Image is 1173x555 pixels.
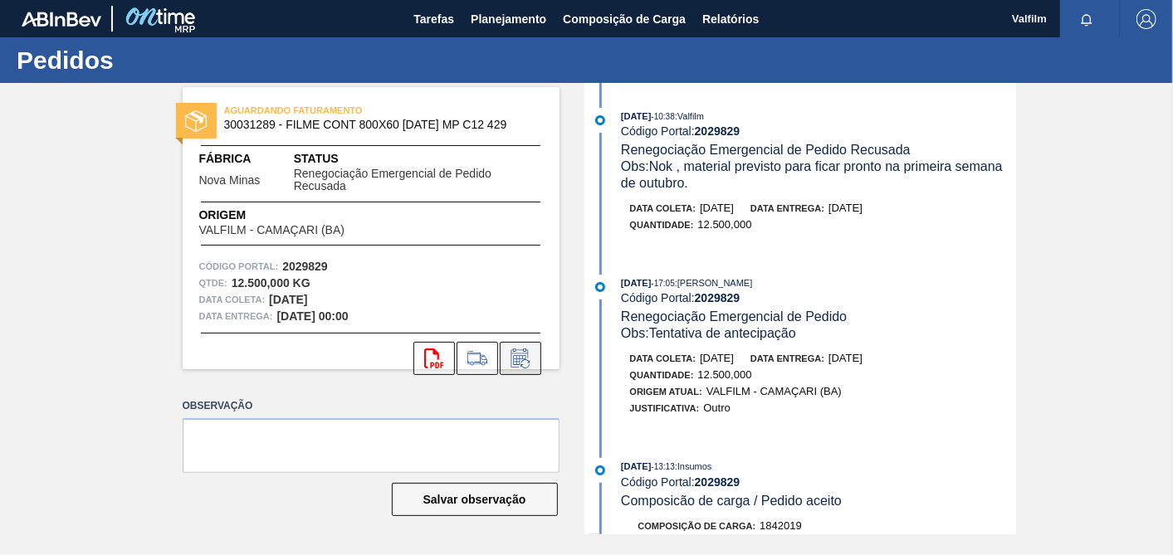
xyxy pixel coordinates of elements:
span: [DATE] [828,352,863,364]
span: Obs: Nok , material previsto para ficar pronto na primeira semana de outubro. [621,159,1006,190]
span: [DATE] [621,111,651,121]
span: Data coleta: [199,291,266,308]
span: 1842019 [760,519,802,532]
span: Composicão de carga / Pedido aceito [621,494,842,508]
div: Código Portal: [621,475,1015,489]
span: VALFILM - CAMAÇARI (BA) [706,385,842,397]
h1: Pedidos [17,51,311,70]
span: 30031289 - FILME CONT 800X60 BC 473 MP C12 429 [224,119,525,131]
span: Relatórios [702,9,759,29]
span: Data coleta: [630,203,696,213]
strong: [DATE] 00:00 [277,309,349,323]
img: status [185,110,207,132]
span: Nova Minas [199,174,261,187]
span: VALFILM - CAMAÇARI (BA) [199,224,345,236]
span: Renegociação Emergencial de Pedido Recusada [621,143,911,157]
strong: 2029829 [695,475,740,489]
img: Logout [1136,9,1156,29]
label: Observação [183,394,560,418]
span: Data entrega: [750,203,824,213]
span: Renegociação Emergencial de Pedido Recusada [294,168,543,193]
span: Outro [703,402,731,414]
span: Composição de Carga [563,9,686,29]
span: Obs: Tentativa de antecipação [621,326,796,340]
span: [DATE] [700,202,734,214]
span: Planejamento [471,9,546,29]
span: [DATE] [621,278,651,288]
span: Qtde : [199,275,227,291]
img: atual [595,465,605,475]
span: Fábrica [199,150,294,168]
span: 12.500,000 [698,368,752,381]
span: Tarefas [413,9,454,29]
div: Informar alteração no pedido [500,342,541,375]
span: Quantidade : [630,220,694,230]
strong: [DATE] [269,293,307,306]
span: : [PERSON_NAME] [675,278,753,288]
div: Código Portal: [621,291,1015,304]
span: Justificativa: [630,403,700,413]
img: atual [595,115,605,125]
span: Renegociação Emergencial de Pedido [621,309,847,324]
span: 12.500,000 [698,218,752,231]
span: [DATE] [621,461,651,471]
strong: 2029829 [282,260,328,273]
span: AGUARDANDO FATURAMENTO [224,102,457,119]
span: Quantidade : [630,370,694,380]
div: Abrir arquivo PDF [413,342,455,375]
span: [DATE] [828,202,863,214]
div: Código Portal: [621,124,1015,138]
strong: 12.500,000 KG [232,276,310,290]
span: Data entrega: [750,353,824,363]
span: Origem Atual: [630,387,702,397]
span: : Valfilm [675,111,704,121]
span: Código Portal: [199,258,279,275]
img: atual [595,282,605,292]
div: Ir para Composição de Carga [457,342,498,375]
button: Salvar observação [392,483,558,516]
span: [DATE] [700,352,734,364]
span: - 10:38 [652,112,675,121]
img: TNhmsLtSVTkK8tSr43FrP2fwEKptu5GPRR3wAAAABJRU5ErkJggg== [22,12,101,27]
span: Data entrega: [199,308,273,324]
span: Data coleta: [630,353,696,363]
span: - 17:05 [652,279,675,288]
span: Origem [199,207,392,224]
button: Notificações [1060,7,1113,31]
span: Composição de Carga : [638,521,756,531]
strong: 2029829 [695,291,740,304]
span: : Insumos [675,461,712,471]
span: Status [294,150,543,168]
strong: 2029829 [695,124,740,138]
span: - 13:13 [652,462,675,471]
